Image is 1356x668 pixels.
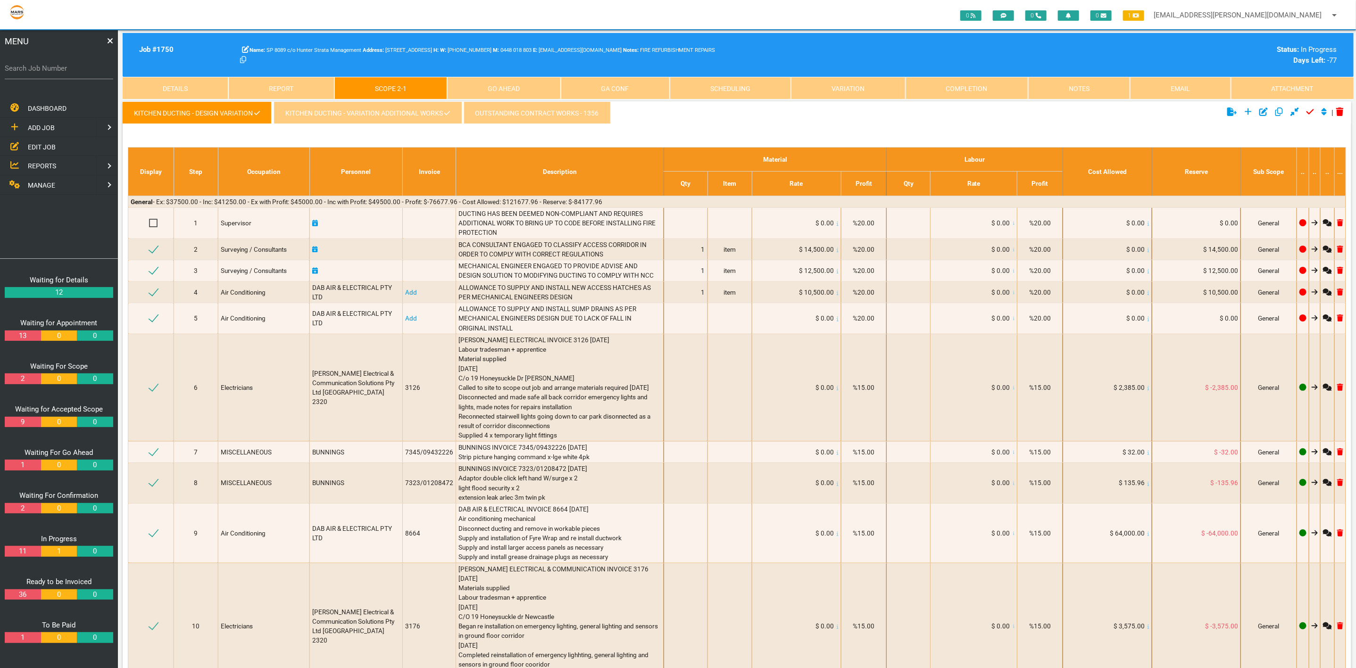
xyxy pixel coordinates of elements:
span: $ 0.00 [992,448,1010,456]
span: 9 [194,529,198,537]
td: DAB AIR & ELECTRICAL PTY LTD [309,503,402,563]
a: Completion [906,77,1028,99]
a: 11 [5,546,41,557]
span: General [1258,314,1279,322]
span: %20.00 [853,219,875,227]
a: 0 [41,417,77,428]
a: Waiting for Accepted Scope [15,405,103,413]
span: %15.00 [853,622,875,630]
span: 7 [194,448,198,456]
th: .. [1309,148,1320,196]
b: Notes: [623,47,639,53]
span: 0 [960,10,982,21]
span: 10 [192,622,200,630]
a: 9 [5,417,41,428]
a: Notes [1028,77,1130,99]
span: %15.00 [853,384,875,391]
span: BUNNINGS INVOICE 7323/01208472 [DATE] Adaptor double click left hand W/surge x 2 light flood secu... [458,465,587,501]
span: Air Conditioning [221,314,266,322]
span: $ 0.00 [992,267,1010,274]
a: 1 [5,632,41,643]
a: Email [1130,77,1231,99]
th: Occupation [218,148,309,196]
span: General [1258,448,1279,456]
th: Rate [752,172,841,196]
span: $ 0.00 [1126,267,1145,274]
span: $ 32.00 [1123,448,1145,456]
th: .. [1320,148,1334,196]
a: KITCHEN DUCTING - DESIGN VARIATION [123,101,272,124]
th: ... [1334,148,1346,196]
th: .. [1297,148,1309,196]
a: 2 [5,503,41,514]
span: ALLOWANCE TO SUPPLY AND INSTALL NEW ACCESS HATCHES AS PER MECHANICAL ENGINEERS DESIGN [458,284,652,301]
a: Go Ahead [447,77,560,99]
td: $ -2,385.00 [1152,334,1240,441]
td: [PERSON_NAME] Electrical & Communication Solutions Pty Ltd [GEOGRAPHIC_DATA] 2320 [309,334,402,441]
span: Air Conditioning [221,529,266,537]
span: $ 0.00 [815,529,834,537]
td: $ 10,500.00 [1152,281,1240,303]
td: - Ex: $37500.00 - Inc: $41250.00 - Ex with Profit: $45000.00 - Inc with Profit: $49500.00 - Profi... [128,196,1346,207]
span: %20.00 [1029,314,1051,322]
span: 2 [194,246,198,253]
b: Status: [1277,45,1299,54]
span: $ 14,500.00 [799,246,834,253]
span: %15.00 [853,529,875,537]
a: 0 [41,373,77,384]
img: s3file [9,5,25,20]
span: Home Phone [433,47,440,53]
span: 4 [194,289,198,296]
a: 0 [41,503,77,514]
th: Rate [931,172,1017,196]
td: 3126 [403,334,456,441]
span: General [1258,267,1279,274]
span: ADD JOB [28,124,55,132]
th: Profit [1017,172,1063,196]
span: %20.00 [1029,267,1051,274]
span: General [1258,384,1279,391]
span: $ 0.00 [815,314,834,322]
a: Report [228,77,334,99]
span: 1 [194,219,198,227]
a: 0 [41,330,77,341]
a: To Be Paid [42,621,76,629]
span: General [1258,622,1279,630]
span: item [724,267,736,274]
a: Add [405,289,417,296]
span: $ 0.00 [992,384,1010,391]
span: $ 10,500.00 [799,289,834,296]
a: 0 [77,546,113,557]
span: [EMAIL_ADDRESS][DOMAIN_NAME] [533,47,622,53]
span: $ 0.00 [1126,246,1145,253]
span: REPORTS [28,162,56,170]
span: item [724,289,736,296]
span: %15.00 [1029,448,1051,456]
a: In Progress [41,535,77,543]
span: MISCELLANEOUS [221,448,272,456]
a: 0 [41,460,77,470]
th: Qty [664,172,707,196]
span: General [1258,246,1279,253]
td: $ -64,000.00 [1152,503,1240,563]
a: 0 [77,330,113,341]
span: MANAGE [28,181,55,189]
a: Ready to be Invoiced [26,577,92,586]
a: Waiting For Scope [30,362,88,371]
span: Surveying / Consultants [221,246,287,253]
th: Item [707,172,752,196]
th: Description [456,148,664,196]
span: Electricians [221,384,253,391]
a: Click here to add schedule. [312,267,318,274]
span: $ 0.00 [1126,219,1145,227]
span: BCA CONSULTANT ENGAGED TO CLASSIFY ACCESS CORRIDOR IN ORDER TO COMPLY WITH CORRECT REGULATIONS [458,241,648,258]
span: 3 [194,267,198,274]
span: %20.00 [1029,219,1051,227]
span: General [1258,529,1279,537]
td: BUNNINGS [309,441,402,463]
th: Sub Scope [1241,148,1297,196]
a: 0 [77,417,113,428]
span: DAB AIR & ELECTRICAL INVOICE 8664 [DATE] Air conditioning mechanical Disconnect ducting and remov... [458,505,622,561]
span: Air Conditioning [221,289,266,296]
span: MISCELLANEOUS [221,479,272,487]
